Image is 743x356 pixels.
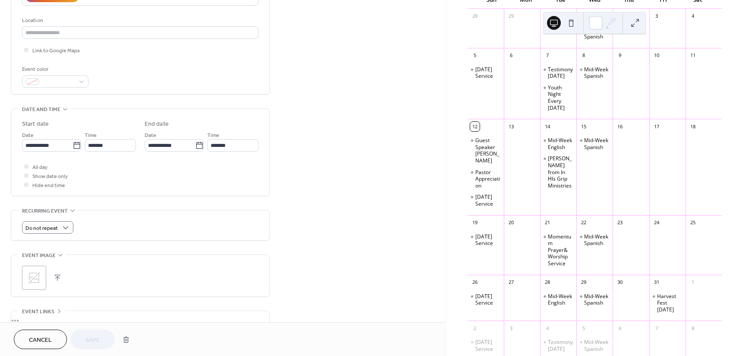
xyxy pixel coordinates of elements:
span: Date [145,131,156,140]
div: Mid-Week English [540,293,576,306]
div: ; [22,266,46,290]
div: 4 [543,324,552,333]
span: Time [207,131,219,140]
div: 2 [470,324,480,333]
div: ••• [11,311,269,329]
div: Momentum Prayer& Worship Service [540,233,576,267]
div: Testimony [DATE] [548,66,573,79]
div: Sunday Service [468,339,504,352]
div: 1 [579,12,588,21]
div: 4 [688,12,698,21]
div: Sunday Service [468,233,504,247]
div: 24 [652,218,661,228]
div: 27 [506,278,516,287]
div: Harvest Fest [DATE] [657,293,682,313]
div: [DATE] Service [475,293,500,306]
div: Mid-Week Spanish [584,339,609,352]
div: 22 [579,218,588,228]
div: [DATE] Service [475,194,500,207]
div: Location [22,16,257,25]
div: 6 [506,51,516,60]
div: Event color [22,65,87,74]
div: Mid-Week Spanish [576,233,613,247]
div: 11 [688,51,698,60]
div: 9 [615,51,625,60]
div: 10 [652,51,661,60]
div: Harvest Fest Carnival [649,293,686,313]
div: 13 [506,122,516,131]
div: Youth Night Every Tuesday [540,84,576,111]
div: Guest Speaker Jeff Johnson [468,137,504,164]
div: 28 [470,12,480,21]
span: Do not repeat [25,223,58,233]
span: Link to Google Maps [32,46,80,55]
div: Momentum Prayer& Worship Service [548,233,573,267]
div: 21 [543,218,552,228]
div: Jeff Johnson from In HIs Grip Ministries [540,155,576,189]
div: 28 [543,278,552,287]
div: 31 [652,278,661,287]
div: [DATE] Service [475,339,500,352]
div: 18 [688,122,698,131]
div: 29 [579,278,588,287]
span: Event links [22,307,54,316]
div: Youth Night Every [DATE] [548,84,573,111]
div: 26 [470,278,480,287]
div: Testimony Tuesday [540,339,576,352]
span: Date and time [22,105,60,114]
div: Mid-Week Spanish [576,293,613,306]
div: Testimony [DATE] [548,339,573,352]
div: 20 [506,218,516,228]
div: Start date [22,120,49,129]
div: Pastor Appreciation [475,169,500,189]
div: 5 [579,324,588,333]
div: Mid-Week Spanish [584,233,609,247]
div: Mid-Week English [548,137,573,150]
div: 15 [579,122,588,131]
span: Show date only [32,172,68,181]
span: Cancel [29,336,52,345]
div: [DATE] Service [475,233,500,247]
div: 8 [688,324,698,333]
div: Sunday Service [468,194,504,207]
div: 25 [688,218,698,228]
div: 14 [543,122,552,131]
div: 16 [615,122,625,131]
span: Recurring event [22,207,68,216]
div: Mid-Week Spanish [576,339,613,352]
div: End date [145,120,169,129]
div: Mid-Week Spanish [576,66,613,79]
div: 6 [615,324,625,333]
div: [DATE] Service [475,66,500,79]
span: Hide end time [32,181,65,190]
div: 30 [615,278,625,287]
div: 2 [615,12,625,21]
div: Sunday Service [468,66,504,79]
div: Pastor Appreciation [468,169,504,189]
div: 7 [652,324,661,333]
div: 17 [652,122,661,131]
div: Sunday Service [468,293,504,306]
div: Mid-Week Spanish [576,137,613,150]
div: Mid-Week Spanish [584,137,609,150]
div: Guest Speaker [PERSON_NAME] [475,137,500,164]
span: Date [22,131,34,140]
div: 30 [543,12,552,21]
div: 12 [470,122,480,131]
div: 1 [688,278,698,287]
button: Cancel [14,330,67,349]
div: 19 [470,218,480,228]
span: Time [85,131,97,140]
span: Event image [22,251,56,260]
div: 29 [506,12,516,21]
div: Testimony Tuesday [540,66,576,79]
div: Mid-Week English [548,293,573,306]
div: 8 [579,51,588,60]
div: 3 [652,12,661,21]
div: [PERSON_NAME] from In HIs Grip Ministries [548,155,573,189]
div: Mid-Week English [540,137,576,150]
div: Mid-Week Spanish [584,293,609,306]
span: All day [32,163,47,172]
div: 5 [470,51,480,60]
